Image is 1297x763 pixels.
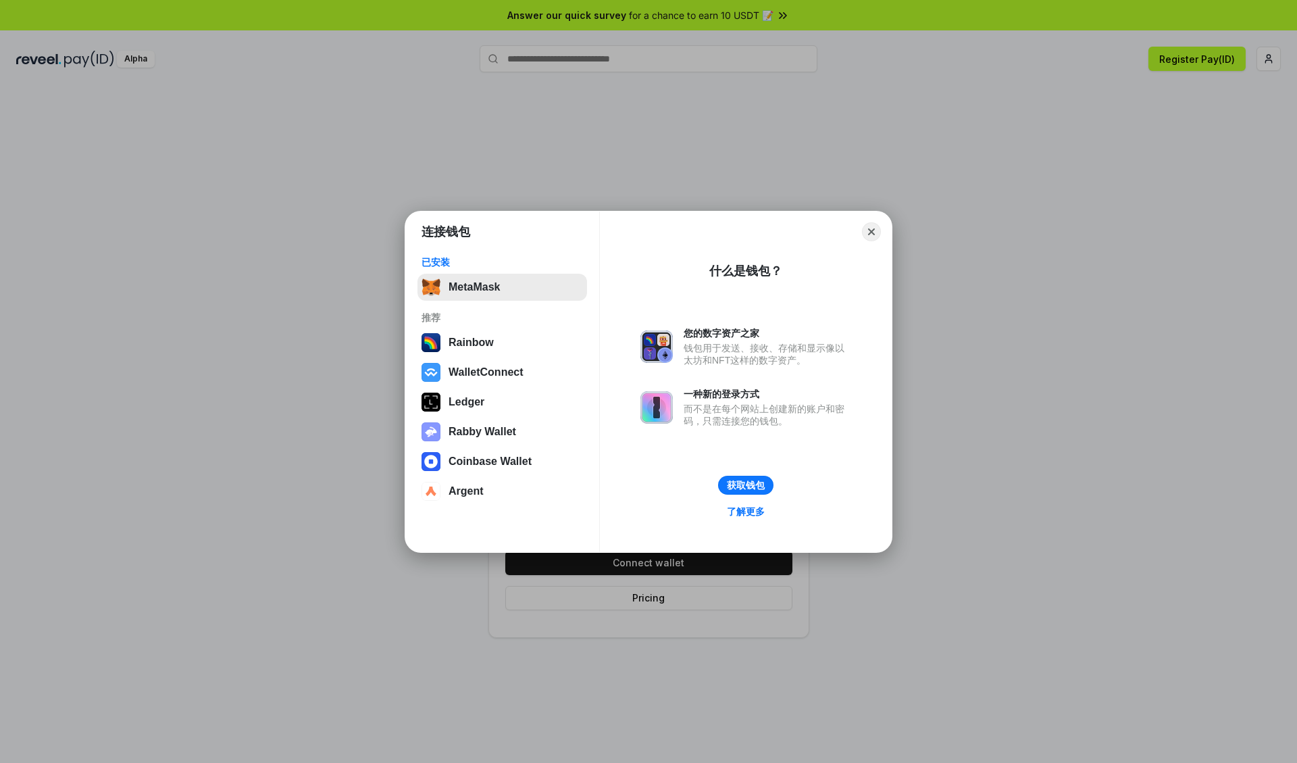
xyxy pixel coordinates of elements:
[417,389,587,416] button: Ledger
[422,482,440,501] img: svg+xml,%3Csvg%20width%3D%2228%22%20height%3D%2228%22%20viewBox%3D%220%200%2028%2028%22%20fill%3D...
[684,327,851,339] div: 您的数字资产之家
[684,388,851,400] div: 一种新的登录方式
[422,452,440,471] img: svg+xml,%3Csvg%20width%3D%2228%22%20height%3D%2228%22%20viewBox%3D%220%200%2028%2028%22%20fill%3D...
[709,263,782,279] div: 什么是钱包？
[449,396,484,408] div: Ledger
[640,330,673,363] img: svg+xml,%3Csvg%20xmlns%3D%22http%3A%2F%2Fwww.w3.org%2F2000%2Fsvg%22%20fill%3D%22none%22%20viewBox...
[422,256,583,268] div: 已安装
[422,393,440,412] img: svg+xml,%3Csvg%20xmlns%3D%22http%3A%2F%2Fwww.w3.org%2F2000%2Fsvg%22%20width%3D%2228%22%20height%3...
[727,479,765,491] div: 获取钱包
[449,337,494,349] div: Rainbow
[417,478,587,505] button: Argent
[449,426,516,438] div: Rabby Wallet
[862,222,881,241] button: Close
[684,342,851,366] div: 钱包用于发送、接收、存储和显示像以太坊和NFT这样的数字资产。
[449,281,500,293] div: MetaMask
[417,418,587,445] button: Rabby Wallet
[718,476,773,495] button: 获取钱包
[417,359,587,386] button: WalletConnect
[422,278,440,297] img: svg+xml,%3Csvg%20fill%3D%22none%22%20height%3D%2233%22%20viewBox%3D%220%200%2035%2033%22%20width%...
[684,403,851,427] div: 而不是在每个网站上创建新的账户和密码，只需连接您的钱包。
[727,506,765,518] div: 了解更多
[422,422,440,441] img: svg+xml,%3Csvg%20xmlns%3D%22http%3A%2F%2Fwww.w3.org%2F2000%2Fsvg%22%20fill%3D%22none%22%20viewBox...
[449,485,484,497] div: Argent
[449,366,524,378] div: WalletConnect
[719,503,773,520] a: 了解更多
[422,312,583,324] div: 推荐
[640,391,673,424] img: svg+xml,%3Csvg%20xmlns%3D%22http%3A%2F%2Fwww.w3.org%2F2000%2Fsvg%22%20fill%3D%22none%22%20viewBox...
[417,448,587,475] button: Coinbase Wallet
[449,456,532,468] div: Coinbase Wallet
[422,333,440,352] img: svg+xml,%3Csvg%20width%3D%22120%22%20height%3D%22120%22%20viewBox%3D%220%200%20120%20120%22%20fil...
[417,329,587,356] button: Rainbow
[422,224,470,240] h1: 连接钱包
[417,274,587,301] button: MetaMask
[422,363,440,382] img: svg+xml,%3Csvg%20width%3D%2228%22%20height%3D%2228%22%20viewBox%3D%220%200%2028%2028%22%20fill%3D...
